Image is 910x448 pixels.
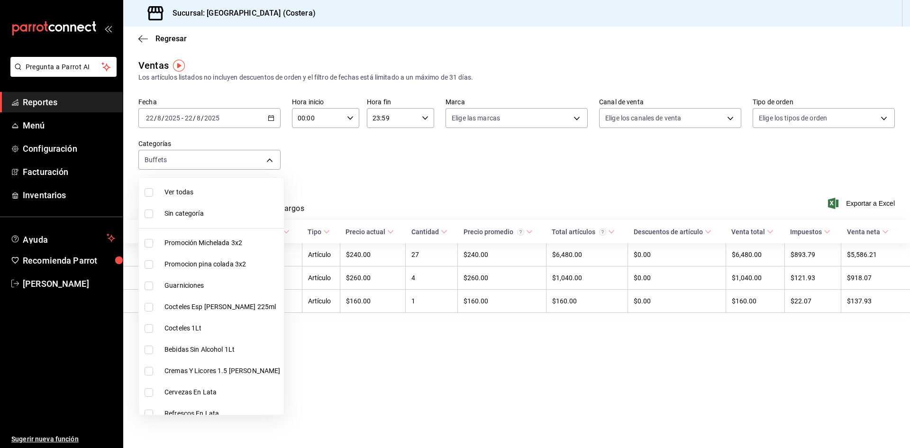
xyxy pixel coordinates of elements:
[173,60,185,72] img: Tooltip marker
[164,323,280,333] span: Cocteles 1Lt
[164,187,280,197] span: Ver todas
[164,345,280,355] span: Bebidas Sin Alcohol 1Lt
[164,302,280,312] span: Cocteles Esp [PERSON_NAME] 225ml
[164,387,280,397] span: Cervezas En Lata
[164,366,280,376] span: Cremas Y Licores 1.5 [PERSON_NAME]
[164,209,280,219] span: Sin categoría
[164,259,280,269] span: Promocion pina colada 3x2
[164,281,280,291] span: Guarniciones
[164,238,280,248] span: Promoción Michelada 3x2
[164,409,280,419] span: Refrescos En Lata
